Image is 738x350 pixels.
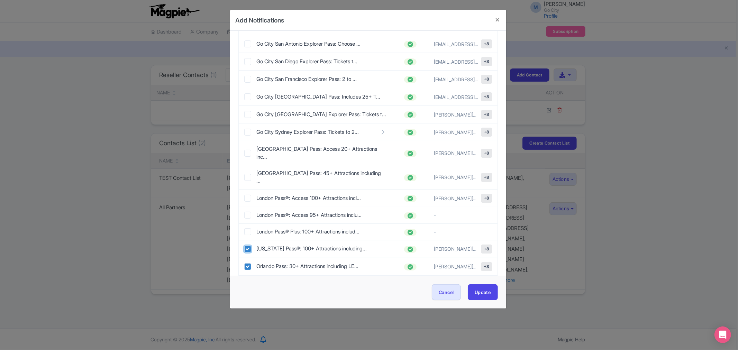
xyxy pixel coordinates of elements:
[481,245,492,254] span: +8
[481,110,492,119] span: +8
[434,174,479,181] span: claire.liao@kkday.com
[257,245,386,253] label: New York Pass®: 100+ Attractions including Edge NYC
[481,39,492,48] span: +8
[434,149,479,157] span: claire.liao@kkday.com
[434,245,479,252] span: claire.liao@kkday.com
[434,263,479,270] span: claire.liao@kkday.com
[257,228,386,236] label: London Pass® Plus: 100+ Attractions including London Eye
[434,40,479,48] span: bd-au@kkday.com
[481,262,492,271] span: +8
[257,40,386,48] label: Go City San Antonio Explorer Pass: Choose 2-5 Attractions
[481,57,492,66] span: +8
[490,10,506,30] button: Close
[714,326,731,343] div: Open Intercom Messenger
[434,212,436,218] span: -
[481,92,492,101] span: +8
[434,229,436,235] span: -
[481,149,492,158] span: +8
[434,129,479,136] span: claire.liao@kkday.com
[481,194,492,203] span: +8
[257,194,386,202] label: London Pass®: Access 100+ Attractions including London Eye
[432,284,461,300] button: Cancel
[481,75,492,84] span: +8
[481,173,492,182] span: +8
[257,211,386,219] label: London Pass®: Access 95+ Attractions including Tower Bridge
[434,195,479,202] span: wendy.yang@kkday.com
[434,111,479,118] span: wendy.yang@kkday.com
[257,128,380,136] label: Go City Sydney Explorer Pass: Tickets to 2-7 Top Attractions
[434,93,479,101] span: bd-au@kkday.com
[257,262,386,270] label: Orlando Pass: 30+ Attractions including LEGOLAND® Florida
[257,169,386,185] label: Las Vegas Pass: 45+ Attractions including Grand Canyon Tour
[257,111,386,119] label: Go City Singapore Explorer Pass: Tickets to 2-7 Attractions
[468,284,498,300] button: Update
[257,93,386,101] label: Go City San Francisco Pass: Includes 25+ Top Attractions
[236,16,284,25] h4: Add Notifications
[257,75,386,83] label: Go City San Francisco Explorer Pass: 2 to 5 Top Attractions
[434,76,479,83] span: bd-au@kkday.com
[257,145,386,161] label: Hong Kong Pass: Access 20+ Attractions including Ocean Park
[481,128,492,137] span: +8
[434,58,479,65] span: bd-au@kkday.com
[257,58,386,66] label: Go City San Diego Explorer Pass: Tickets to 2-7 Attractions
